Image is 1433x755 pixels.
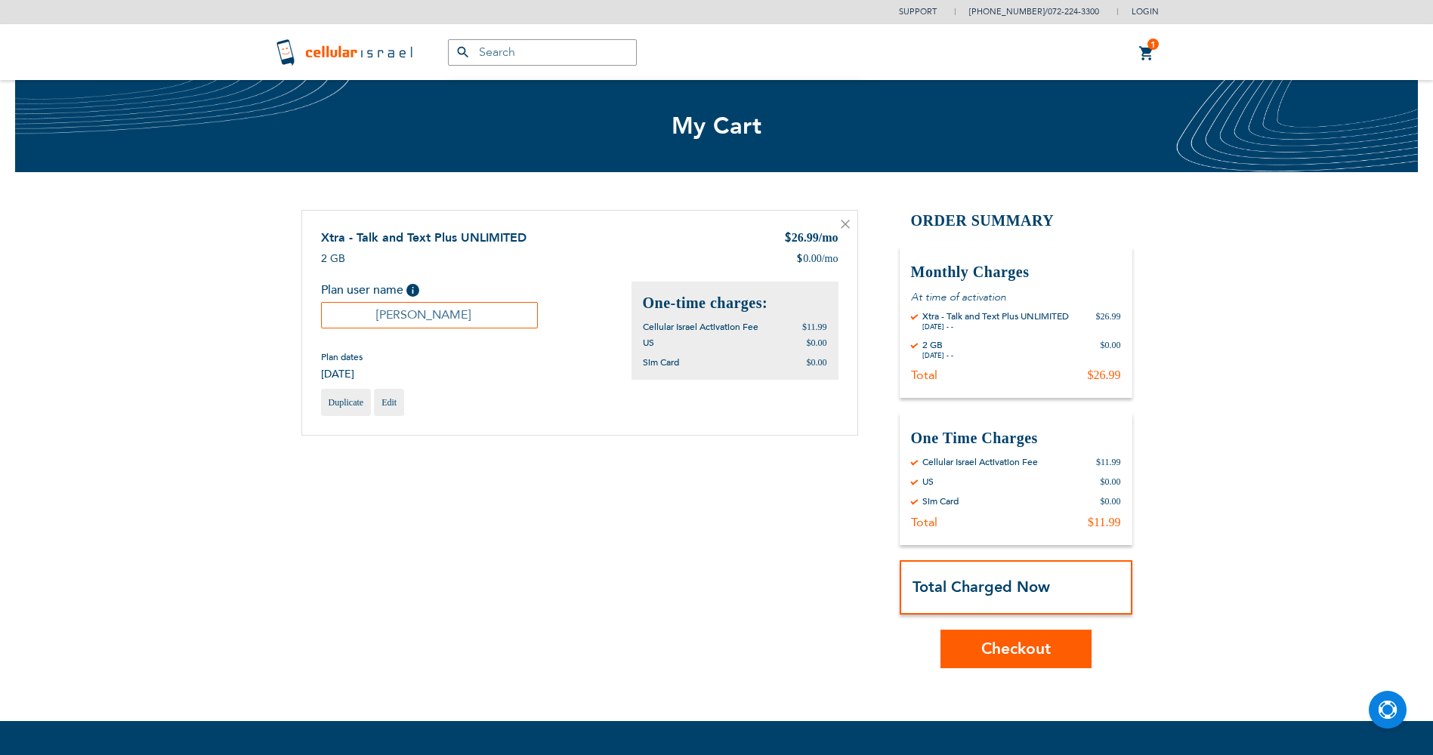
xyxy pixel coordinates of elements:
div: $0.00 [1101,476,1121,488]
a: 1 [1138,45,1155,63]
li: / [954,1,1099,23]
div: 2 GB [922,339,953,351]
span: Checkout [981,638,1051,660]
div: $26.99 [1088,368,1121,383]
a: Support [899,6,937,17]
div: $0.00 [1101,339,1121,360]
span: Duplicate [329,397,364,408]
span: [DATE] [321,367,363,381]
strong: Total Charged Now [913,577,1050,597]
span: Cellular Israel Activation Fee [643,321,758,333]
span: Sim Card [643,356,679,368]
h2: One-time charges: [643,293,827,313]
div: $11.99 [1088,515,1120,530]
span: Help [406,284,419,297]
span: $ [796,251,803,267]
div: Xtra - Talk and Text Plus UNLIMITED [922,310,1069,322]
a: Xtra - Talk and Text Plus UNLIMITED [321,230,527,246]
span: $0.00 [807,357,827,368]
div: Total [911,368,937,383]
div: US [922,476,934,488]
span: /mo [819,231,838,244]
img: Cellular Israel [275,37,418,67]
span: $0.00 [807,337,827,348]
button: Checkout [940,630,1092,668]
div: $26.99 [1096,310,1121,331]
div: 0.00 [796,251,838,267]
div: Sim Card [922,495,959,507]
div: Cellular Israel Activation Fee [922,456,1038,468]
span: Plan user name [321,282,403,298]
span: Edit [381,397,397,408]
div: 26.99 [784,230,838,248]
div: [DATE] - - [922,322,1069,331]
span: My Cart [672,110,762,142]
h2: Order Summary [900,210,1132,232]
span: 2 GB [321,251,345,266]
span: Login [1132,6,1159,17]
a: 072-224-3300 [1048,6,1099,17]
a: Duplicate [321,389,372,416]
div: Total [911,515,937,530]
a: Edit [374,389,404,416]
span: US [643,337,654,349]
span: $ [784,230,792,248]
div: $0.00 [1101,495,1121,507]
h3: Monthly Charges [911,262,1121,282]
a: [PHONE_NUMBER] [969,6,1045,17]
span: Plan dates [321,351,363,363]
span: $11.99 [802,322,827,332]
div: $11.99 [1096,456,1121,468]
h3: One Time Charges [911,428,1121,448]
span: 1 [1150,39,1156,51]
div: [DATE] - - [922,351,953,360]
p: At time of activation [911,290,1121,304]
span: /mo [822,251,838,267]
input: Search [448,39,637,66]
